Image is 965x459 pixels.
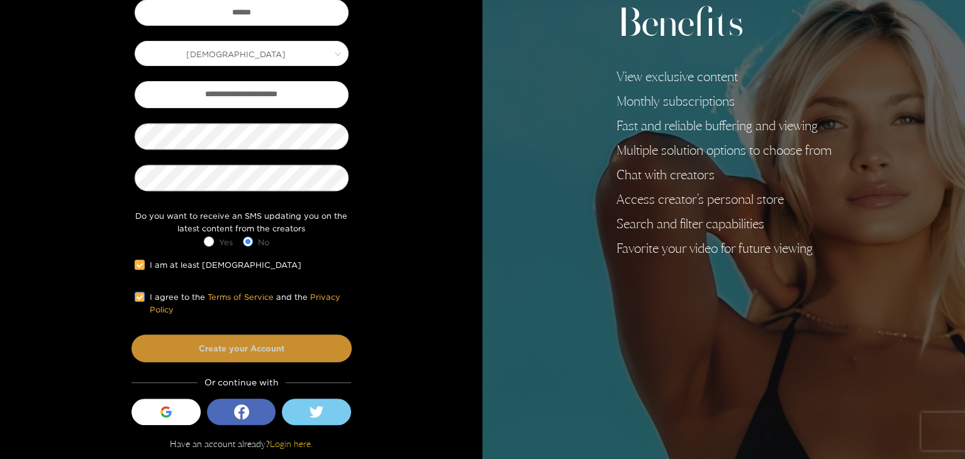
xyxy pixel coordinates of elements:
[131,375,351,389] div: Or continue with
[208,292,274,301] a: Terms of Service
[616,118,832,133] li: Fast and reliable buffering and viewing
[616,94,832,109] li: Monthly subscriptions
[131,209,352,235] div: Do you want to receive an SMS updating you on the latest content from the creators
[145,290,349,316] span: I agree to the and the
[616,1,832,49] h2: Benefits
[616,167,832,182] li: Chat with creators
[170,438,313,450] p: Have an account already?
[253,236,274,248] span: No
[145,258,306,271] span: I am at least [DEMOGRAPHIC_DATA]
[616,69,832,84] li: View exclusive content
[214,236,238,248] span: Yes
[616,241,832,256] li: Favorite your video for future viewing
[270,438,313,449] a: Login here.
[616,143,832,158] li: Multiple solution options to choose from
[616,192,832,207] li: Access creator's personal store
[616,216,832,231] li: Search and filter capabilities
[135,45,348,62] span: Male
[131,335,352,362] button: Create your Account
